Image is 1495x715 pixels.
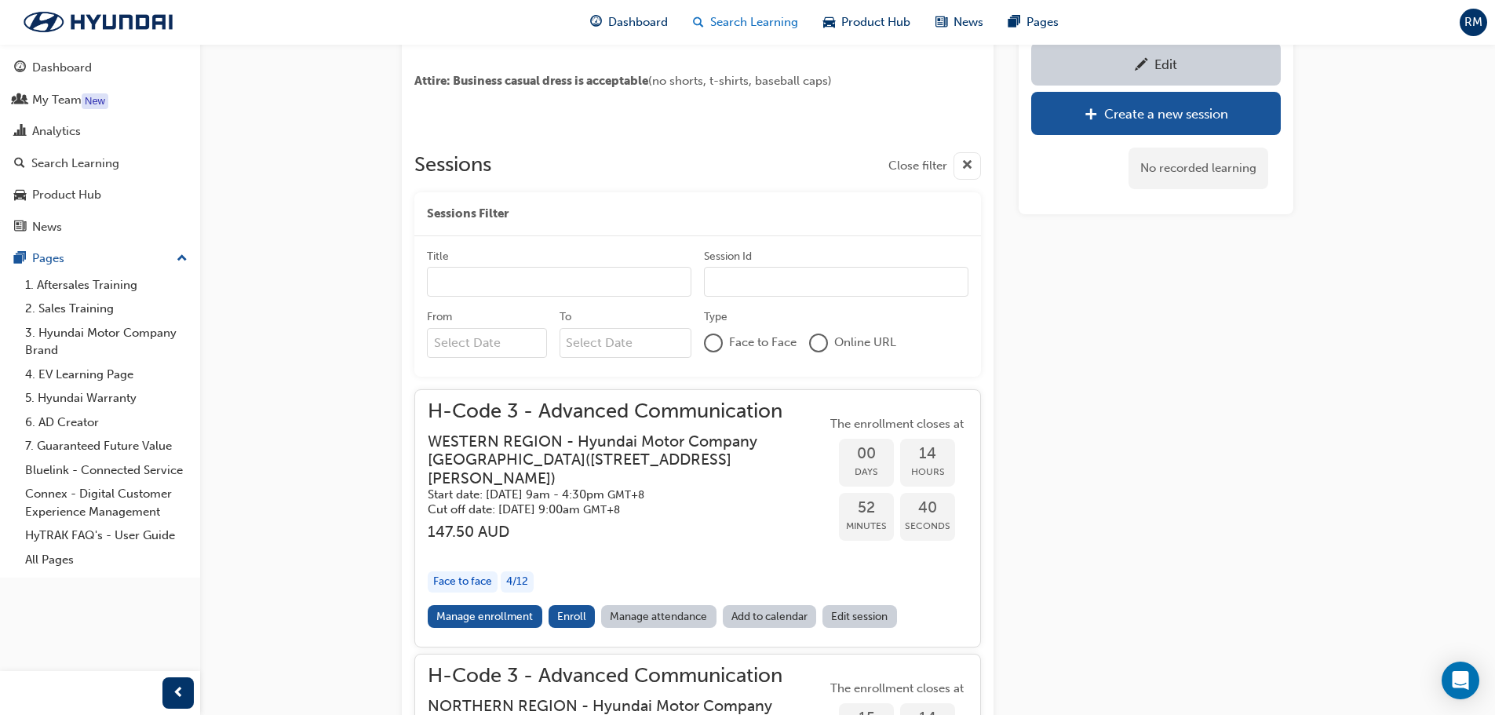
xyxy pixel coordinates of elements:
[1442,662,1479,699] div: Open Intercom Messenger
[811,6,923,38] a: car-iconProduct Hub
[996,6,1071,38] a: pages-iconPages
[648,74,832,88] span: (no shorts, t-shirts, baseball caps)
[19,548,194,572] a: All Pages
[935,13,947,32] span: news-icon
[560,309,571,325] div: To
[32,186,101,204] div: Product Hub
[428,403,826,421] span: H-Code 3 - Advanced Communication
[19,321,194,363] a: 3. Hyundai Motor Company Brand
[19,523,194,548] a: HyTRAK FAQ's - User Guide
[557,610,586,623] span: Enroll
[427,267,691,297] input: Title
[704,267,968,297] input: Session Id
[32,218,62,236] div: News
[19,458,194,483] a: Bluelink - Connected Service
[704,309,727,325] div: Type
[427,309,452,325] div: From
[839,517,894,535] span: Minutes
[6,53,194,82] a: Dashboard
[1154,57,1177,72] div: Edit
[839,499,894,517] span: 52
[693,13,704,32] span: search-icon
[8,5,188,38] img: Trak
[427,249,449,264] div: Title
[823,13,835,32] span: car-icon
[601,605,717,628] a: Manage attendance
[1026,13,1059,31] span: Pages
[1008,13,1020,32] span: pages-icon
[19,273,194,297] a: 1. Aftersales Training
[19,386,194,410] a: 5. Hyundai Warranty
[6,213,194,242] a: News
[6,149,194,178] a: Search Learning
[1031,92,1281,135] a: Create a new session
[428,502,801,517] h5: Cut off date: [DATE] 9:00am
[6,181,194,210] a: Product Hub
[900,499,955,517] span: 40
[14,252,26,266] span: pages-icon
[19,363,194,387] a: 4. EV Learning Page
[900,463,955,481] span: Hours
[607,488,644,502] span: Australian Western Standard Time GMT+8
[826,415,968,433] span: The enrollment closes at
[31,155,119,173] div: Search Learning
[839,463,894,481] span: Days
[14,93,26,108] span: people-icon
[680,6,811,38] a: search-iconSearch Learning
[19,434,194,458] a: 7. Guaranteed Future Value
[19,410,194,435] a: 6. AD Creator
[82,93,108,109] div: Tooltip anchor
[822,605,897,628] a: Edit session
[608,13,668,31] span: Dashboard
[590,13,602,32] span: guage-icon
[14,157,25,171] span: search-icon
[428,667,826,685] span: H-Code 3 - Advanced Communication
[723,605,817,628] a: Add to calendar
[32,122,81,140] div: Analytics
[177,249,188,269] span: up-icon
[839,445,894,463] span: 00
[428,523,826,541] h3: 147.50 AUD
[6,244,194,273] button: Pages
[1464,13,1482,31] span: RM
[549,605,596,628] button: Enroll
[888,152,981,180] button: Close filter
[1104,106,1228,122] div: Create a new session
[923,6,996,38] a: news-iconNews
[704,249,752,264] div: Session Id
[900,445,955,463] span: 14
[14,221,26,235] span: news-icon
[19,297,194,321] a: 2. Sales Training
[19,482,194,523] a: Connex - Digital Customer Experience Management
[428,571,498,593] div: Face to face
[1460,9,1487,36] button: RM
[961,156,973,176] span: cross-icon
[414,74,648,88] span: Attire: Business casual dress is acceptable
[1129,148,1268,189] div: No recorded learning
[1031,42,1281,86] a: Edit
[6,50,194,244] button: DashboardMy TeamAnalyticsSearch LearningProduct HubNews
[578,6,680,38] a: guage-iconDashboard
[1135,58,1148,74] span: pencil-icon
[900,517,955,535] span: Seconds
[427,328,547,358] input: From
[954,13,983,31] span: News
[14,125,26,139] span: chart-icon
[710,13,798,31] span: Search Learning
[6,117,194,146] a: Analytics
[834,334,896,352] span: Online URL
[428,403,968,634] button: H-Code 3 - Advanced CommunicationWESTERN REGION - Hyundai Motor Company [GEOGRAPHIC_DATA]([STREET...
[1085,108,1098,123] span: plus-icon
[32,250,64,268] div: Pages
[6,86,194,115] a: My Team
[414,152,491,180] h2: Sessions
[888,157,947,175] span: Close filter
[428,487,801,502] h5: Start date: [DATE] 9am - 4:30pm
[428,432,801,487] h3: WESTERN REGION - Hyundai Motor Company [GEOGRAPHIC_DATA] ( [STREET_ADDRESS][PERSON_NAME] )
[32,59,92,77] div: Dashboard
[826,680,968,698] span: The enrollment closes at
[428,605,542,628] a: Manage enrollment
[501,571,534,593] div: 4 / 12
